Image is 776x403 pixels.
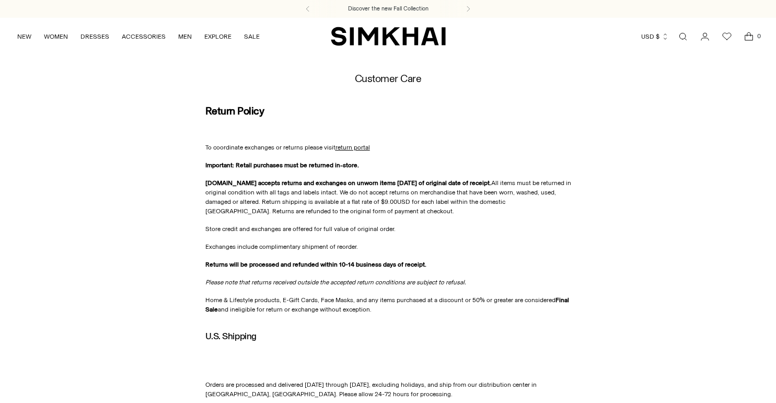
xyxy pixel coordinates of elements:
[205,224,571,234] p: Store credit and exchanges are offered for full value of original order.
[17,25,31,48] a: NEW
[205,178,571,216] p: All items must be returned in original condition with all tags and labels intact. We do not accep...
[205,143,571,152] p: To coordinate exchanges or returns please visit
[716,26,737,47] a: Wishlist
[44,25,68,48] a: WOMEN
[205,331,571,341] h2: U.S. Shipping
[641,25,669,48] button: USD $
[205,295,571,314] p: Home & Lifestyle products, E-Gift Cards, Face Masks, and any items purchased at a discount or 50%...
[348,5,428,13] a: Discover the new Fall Collection
[331,26,446,47] a: SIMKHAI
[205,380,571,399] div: Orders are processed and delivered [DATE] through [DATE], excluding holidays, and ship from our d...
[204,25,231,48] a: EXPLORE
[738,26,759,47] a: Open cart modal
[205,242,571,251] p: Exchanges include complimentary shipment of reorder.
[122,25,166,48] a: ACCESSORIES
[178,25,192,48] a: MEN
[80,25,109,48] a: DRESSES
[205,162,359,169] strong: Important: Retail purchases must be returned in-store.
[754,31,763,41] span: 0
[694,26,715,47] a: Go to the account page
[205,261,426,268] strong: Returns will be processed and refunded within 10-14 business days of receipt.
[335,144,370,151] a: return portal
[205,105,264,117] strong: Return Policy
[205,279,466,286] em: Please note that returns received outside the accepted return conditions are subject to refusal.
[355,73,422,84] h1: Customer Care
[244,25,260,48] a: SALE
[205,179,491,187] strong: [DOMAIN_NAME] accepts returns and exchanges on unworn items [DATE] of original date of receipt.
[673,26,693,47] a: Open search modal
